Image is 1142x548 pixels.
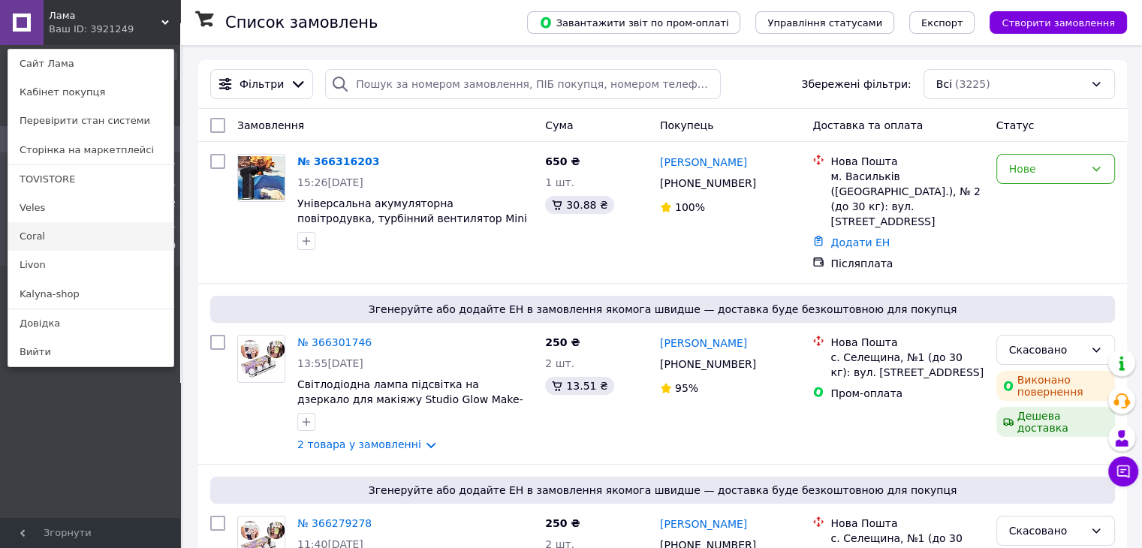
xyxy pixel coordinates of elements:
[8,280,173,309] a: Kalyna-shop
[936,77,952,92] span: Всі
[545,517,580,529] span: 250 ₴
[8,165,173,194] a: TOVISTORE
[545,155,580,167] span: 650 ₴
[297,357,363,369] span: 13:55[DATE]
[297,176,363,188] span: 15:26[DATE]
[545,119,573,131] span: Cума
[675,201,705,213] span: 100%
[1108,456,1138,486] button: Чат з покупцем
[830,335,984,350] div: Нова Пошта
[325,69,721,99] input: Пошук за номером замовлення, ПІБ покупця, номером телефону, Email, номером накладної
[660,155,747,170] a: [PERSON_NAME]
[921,17,963,29] span: Експорт
[8,107,173,135] a: Перевірити стан системи
[297,378,523,420] a: Світлодіодна лампа підсвітка на дзеркало для макіяжу Studio Glow Make-up Lighting
[830,154,984,169] div: Нова Пошта
[975,16,1127,28] a: Створити замовлення
[830,516,984,531] div: Нова Пошта
[8,309,173,338] a: Довідка
[539,16,728,29] span: Завантажити звіт по пром-оплаті
[527,11,740,34] button: Завантажити звіт по пром-оплаті
[8,78,173,107] a: Кабінет покупця
[660,336,747,351] a: [PERSON_NAME]
[238,156,285,200] img: Фото товару
[8,338,173,366] a: Вийти
[660,119,713,131] span: Покупець
[1009,342,1084,358] div: Скасовано
[8,251,173,279] a: Livon
[49,23,112,36] div: Ваш ID: 3921249
[830,350,984,380] div: с. Селещина, №1 (до 30 кг): вул. [STREET_ADDRESS]
[955,78,990,90] span: (3225)
[830,169,984,229] div: м. Васильків ([GEOGRAPHIC_DATA].), № 2 (до 30 кг): вул. [STREET_ADDRESS]
[8,222,173,251] a: Coral
[545,357,574,369] span: 2 шт.
[830,236,890,248] a: Додати ЕН
[297,517,372,529] a: № 366279278
[8,50,173,78] a: Сайт Лама
[996,119,1035,131] span: Статус
[297,155,379,167] a: № 366316203
[216,483,1109,498] span: Згенеруйте або додайте ЕН в замовлення якомога швидше — доставка буде безкоштовною для покупця
[812,119,923,131] span: Доставка та оплата
[545,336,580,348] span: 250 ₴
[657,354,759,375] div: [PHONE_NUMBER]
[675,382,698,394] span: 95%
[297,197,527,239] a: Універсальна акумуляторна повітродувка, турбінний вентилятор Mini Jet Fan ZY7400-SE
[767,17,882,29] span: Управління статусами
[8,194,173,222] a: Veles
[297,438,421,450] a: 2 товара у замовленні
[996,407,1115,437] div: Дешева доставка
[755,11,894,34] button: Управління статусами
[830,386,984,401] div: Пром-оплата
[990,11,1127,34] button: Створити замовлення
[657,173,759,194] div: [PHONE_NUMBER]
[297,336,372,348] a: № 366301746
[240,77,284,92] span: Фільтри
[830,256,984,271] div: Післяплата
[238,340,285,378] img: Фото товару
[237,154,285,202] a: Фото товару
[49,9,161,23] span: Лама
[909,11,975,34] button: Експорт
[996,371,1115,401] div: Виконано повернення
[545,196,613,214] div: 30.88 ₴
[225,14,378,32] h1: Список замовлень
[545,377,613,395] div: 13.51 ₴
[237,119,304,131] span: Замовлення
[801,77,911,92] span: Збережені фільтри:
[237,335,285,383] a: Фото товару
[1009,522,1084,539] div: Скасовано
[545,176,574,188] span: 1 шт.
[1002,17,1115,29] span: Створити замовлення
[1009,161,1084,177] div: Нове
[216,302,1109,317] span: Згенеруйте або додайте ЕН в замовлення якомога швидше — доставка буде безкоштовною для покупця
[8,136,173,164] a: Сторінка на маркетплейсі
[660,516,747,531] a: [PERSON_NAME]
